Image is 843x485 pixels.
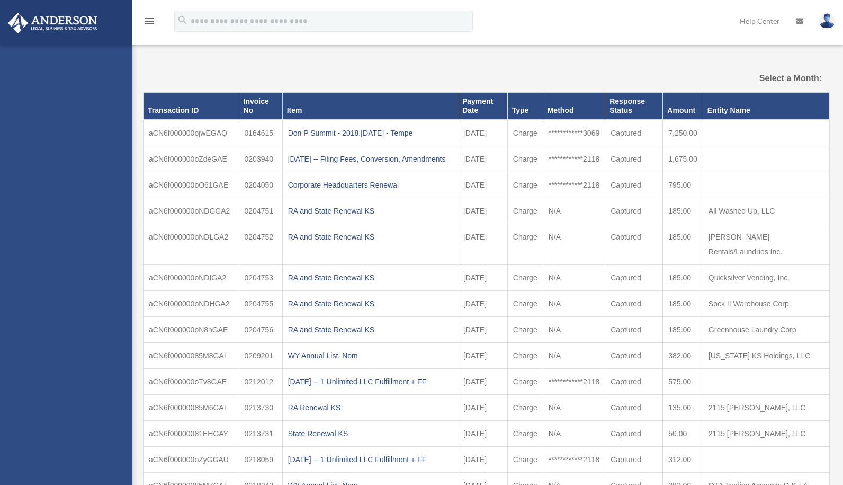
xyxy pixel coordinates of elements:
td: [DATE] [458,342,507,368]
th: Response Status [605,93,663,120]
th: Transaction ID [144,93,239,120]
i: search [177,14,189,26]
div: RA and State Renewal KS [288,270,452,285]
td: Captured [605,420,663,446]
td: 0218059 [239,446,282,472]
td: aCN6f00000081EHGAY [144,420,239,446]
td: aCN6f000000oNDLGA2 [144,224,239,264]
td: [DATE] [458,120,507,146]
td: 50.00 [663,420,703,446]
td: aCN6f00000085M6GAI [144,394,239,420]
td: All Washed Up, LLC [703,198,829,224]
td: 382.00 [663,342,703,368]
td: aCN6f000000oNDGGA2 [144,198,239,224]
td: Captured [605,342,663,368]
th: Payment Date [458,93,507,120]
td: Charge [507,420,543,446]
td: [DATE] [458,290,507,316]
div: RA and State Renewal KS [288,296,452,311]
td: 2115 [PERSON_NAME], LLC [703,420,829,446]
td: Charge [507,198,543,224]
div: State Renewal KS [288,426,452,441]
label: Select a Month: [723,71,822,86]
div: RA and State Renewal KS [288,322,452,337]
td: N/A [543,198,605,224]
td: N/A [543,420,605,446]
i: menu [143,15,156,28]
td: Charge [507,120,543,146]
td: Charge [507,394,543,420]
div: [DATE] -- 1 Unlimited LLC Fulfillment + FF [288,452,452,467]
td: Charge [507,316,543,342]
th: Entity Name [703,93,829,120]
td: Charge [507,368,543,394]
td: aCN6f000000oNDHGA2 [144,290,239,316]
td: aCN6f000000ojwEGAQ [144,120,239,146]
td: 2115 [PERSON_NAME], LLC [703,394,829,420]
td: Charge [507,446,543,472]
th: Amount [663,93,703,120]
td: [DATE] [458,224,507,264]
td: N/A [543,290,605,316]
td: 135.00 [663,394,703,420]
td: 795.00 [663,172,703,198]
td: 0213730 [239,394,282,420]
div: RA and State Renewal KS [288,204,452,218]
td: 0164615 [239,120,282,146]
td: [DATE] [458,368,507,394]
td: 0204751 [239,198,282,224]
td: 312.00 [663,446,703,472]
td: [DATE] [458,420,507,446]
td: Sock II Warehouse Corp. [703,290,829,316]
td: N/A [543,316,605,342]
td: 185.00 [663,224,703,264]
td: aCN6f000000oZyGGAU [144,446,239,472]
td: 0204755 [239,290,282,316]
td: 185.00 [663,264,703,290]
td: [DATE] [458,172,507,198]
td: Captured [605,224,663,264]
td: [DATE] [458,394,507,420]
td: 0204752 [239,224,282,264]
td: 0204050 [239,172,282,198]
td: Captured [605,264,663,290]
td: aCN6f000000oTv8GAE [144,368,239,394]
td: [DATE] [458,316,507,342]
td: Captured [605,316,663,342]
th: Item [282,93,458,120]
td: [DATE] [458,264,507,290]
td: 575.00 [663,368,703,394]
th: Invoice No [239,93,282,120]
td: [US_STATE] KS Holdings, LLC [703,342,829,368]
td: N/A [543,264,605,290]
td: Quicksilver Vending, Inc. [703,264,829,290]
div: WY Annual List, Nom [288,348,452,363]
div: [DATE] -- Filing Fees, Conversion, Amendments [288,152,452,166]
td: aCN6f000000oN8nGAE [144,316,239,342]
img: Anderson Advisors Platinum Portal [5,13,101,33]
td: Charge [507,342,543,368]
td: aCN6f000000oNDIGA2 [144,264,239,290]
td: 0203940 [239,146,282,172]
td: N/A [543,342,605,368]
th: Method [543,93,605,120]
td: aCN6f000000oZdeGAE [144,146,239,172]
td: Captured [605,446,663,472]
td: Captured [605,290,663,316]
td: 7,250.00 [663,120,703,146]
td: Charge [507,172,543,198]
td: [DATE] [458,198,507,224]
td: 185.00 [663,290,703,316]
a: menu [143,19,156,28]
td: 0204756 [239,316,282,342]
th: Type [507,93,543,120]
td: [PERSON_NAME] Rentals/Laundries Inc. [703,224,829,264]
div: RA Renewal KS [288,400,452,415]
td: Charge [507,146,543,172]
td: 0213731 [239,420,282,446]
td: Captured [605,120,663,146]
td: 185.00 [663,316,703,342]
td: [DATE] [458,446,507,472]
div: Don P Summit - 2018.[DATE] - Tempe [288,126,452,140]
td: 185.00 [663,198,703,224]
